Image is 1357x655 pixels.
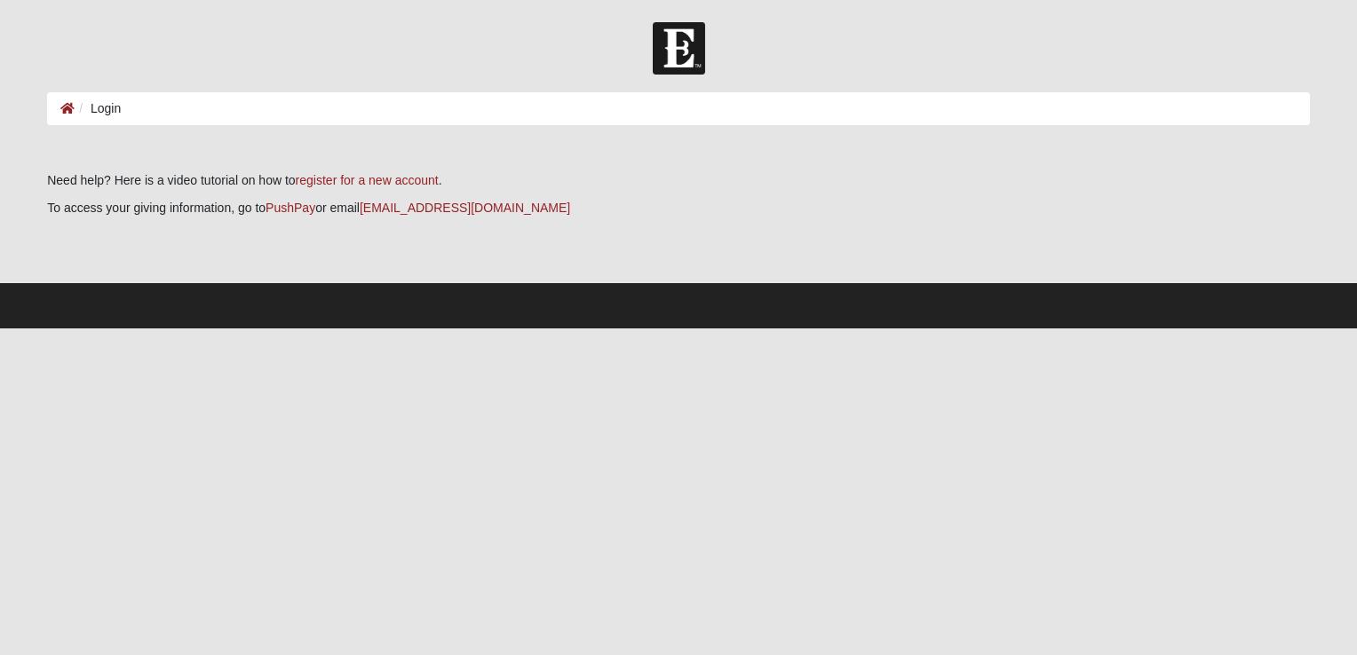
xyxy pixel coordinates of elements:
[360,201,570,215] a: [EMAIL_ADDRESS][DOMAIN_NAME]
[47,171,1310,190] p: Need help? Here is a video tutorial on how to .
[75,99,121,118] li: Login
[47,199,1310,217] p: To access your giving information, go to or email
[296,173,439,187] a: register for a new account
[653,22,705,75] img: Church of Eleven22 Logo
[266,201,315,215] a: PushPay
